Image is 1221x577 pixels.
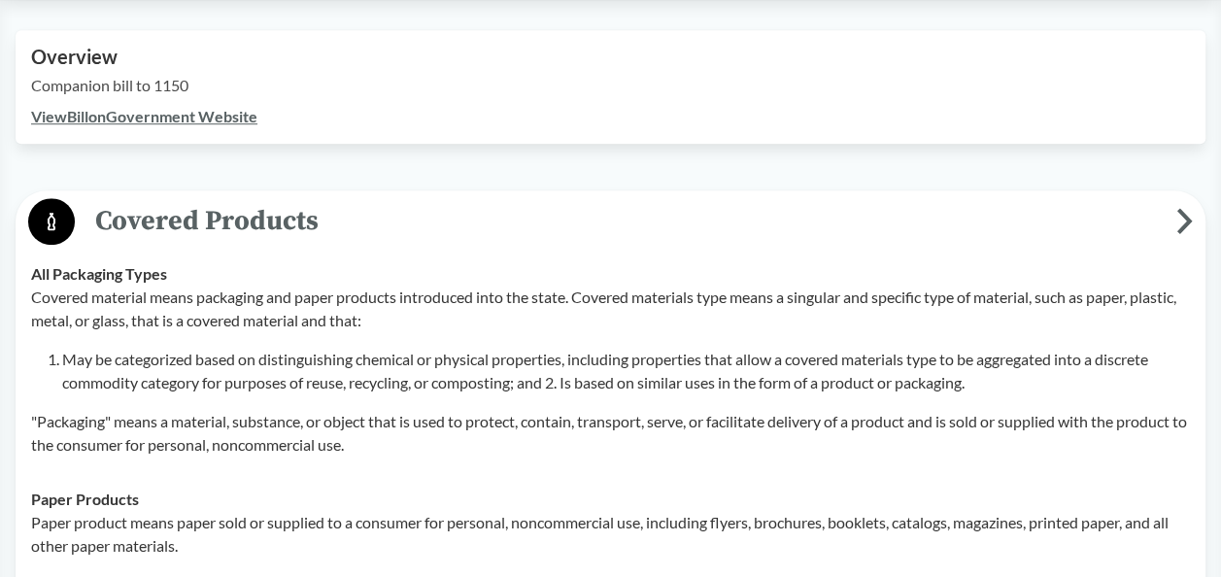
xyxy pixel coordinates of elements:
button: Covered Products [22,197,1199,247]
a: ViewBillonGovernment Website [31,107,257,125]
p: Companion bill to 1150 [31,74,1190,97]
p: "Packaging" means a material, substance, or object that is used to protect, contain, transport, s... [31,410,1190,457]
p: Paper product means paper sold or supplied to a consumer for personal, noncommercial use, includi... [31,511,1190,558]
strong: Paper Products [31,490,139,508]
span: Covered Products [75,199,1176,243]
li: May be categorized based on distinguishing chemical or physical properties, including properties ... [62,348,1190,394]
h2: Overview [31,46,1190,68]
p: Covered material means packaging and paper products introduced into the state. Covered materials ... [31,286,1190,332]
strong: All Packaging Types [31,264,167,283]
